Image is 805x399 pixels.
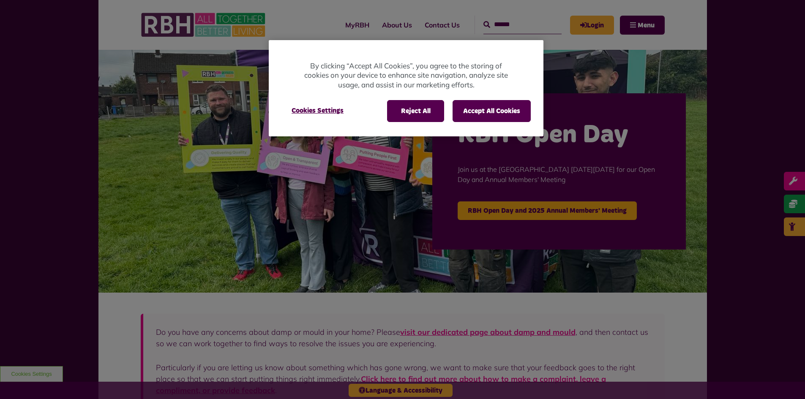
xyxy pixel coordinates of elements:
[387,100,444,122] button: Reject All
[281,100,354,121] button: Cookies Settings
[453,100,531,122] button: Accept All Cookies
[269,40,543,137] div: Privacy
[303,61,510,90] p: By clicking “Accept All Cookies”, you agree to the storing of cookies on your device to enhance s...
[269,40,543,137] div: Cookie banner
